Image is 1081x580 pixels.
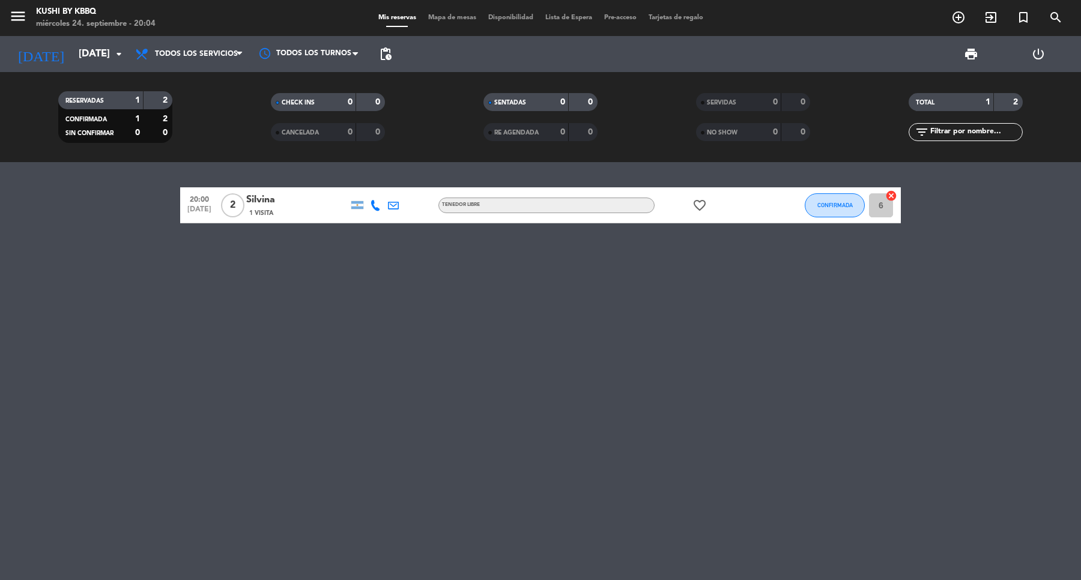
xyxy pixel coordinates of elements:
[375,128,383,136] strong: 0
[494,100,526,106] span: SENTADAS
[246,192,348,208] div: Silvina
[9,7,27,25] i: menu
[282,100,315,106] span: CHECK INS
[560,98,565,106] strong: 0
[422,14,482,21] span: Mapa de mesas
[378,47,393,61] span: pending_actions
[588,98,595,106] strong: 0
[964,47,978,61] span: print
[773,128,778,136] strong: 0
[801,98,808,106] strong: 0
[184,192,214,205] span: 20:00
[707,100,736,106] span: SERVIDAS
[348,98,353,106] strong: 0
[984,10,998,25] i: exit_to_app
[155,50,238,58] span: Todos los servicios
[588,128,595,136] strong: 0
[986,98,990,106] strong: 1
[348,128,353,136] strong: 0
[1016,10,1031,25] i: turned_in_not
[801,128,808,136] strong: 0
[482,14,539,21] span: Disponibilidad
[885,190,897,202] i: cancel
[929,125,1022,139] input: Filtrar por nombre...
[1049,10,1063,25] i: search
[643,14,709,21] span: Tarjetas de regalo
[221,193,244,217] span: 2
[916,100,934,106] span: TOTAL
[163,96,170,104] strong: 2
[951,10,966,25] i: add_circle_outline
[707,130,737,136] span: NO SHOW
[135,96,140,104] strong: 1
[36,18,156,30] div: miércoles 24. septiembre - 20:04
[65,130,114,136] span: SIN CONFIRMAR
[112,47,126,61] i: arrow_drop_down
[773,98,778,106] strong: 0
[249,208,273,218] span: 1 Visita
[375,98,383,106] strong: 0
[1013,98,1020,106] strong: 2
[135,128,140,137] strong: 0
[915,125,929,139] i: filter_list
[692,198,707,213] i: favorite_border
[372,14,422,21] span: Mis reservas
[442,202,480,207] span: TENEDOR LIBRE
[163,115,170,123] strong: 2
[36,6,156,18] div: Kushi by KBBQ
[560,128,565,136] strong: 0
[539,14,598,21] span: Lista de Espera
[9,41,73,67] i: [DATE]
[598,14,643,21] span: Pre-acceso
[163,128,170,137] strong: 0
[494,130,539,136] span: RE AGENDADA
[805,193,865,217] button: CONFIRMADA
[282,130,319,136] span: CANCELADA
[9,7,27,29] button: menu
[184,205,214,219] span: [DATE]
[65,98,104,104] span: RESERVADAS
[65,116,107,122] span: CONFIRMADA
[135,115,140,123] strong: 1
[1005,36,1072,72] div: LOG OUT
[817,202,853,208] span: CONFIRMADA
[1031,47,1046,61] i: power_settings_new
